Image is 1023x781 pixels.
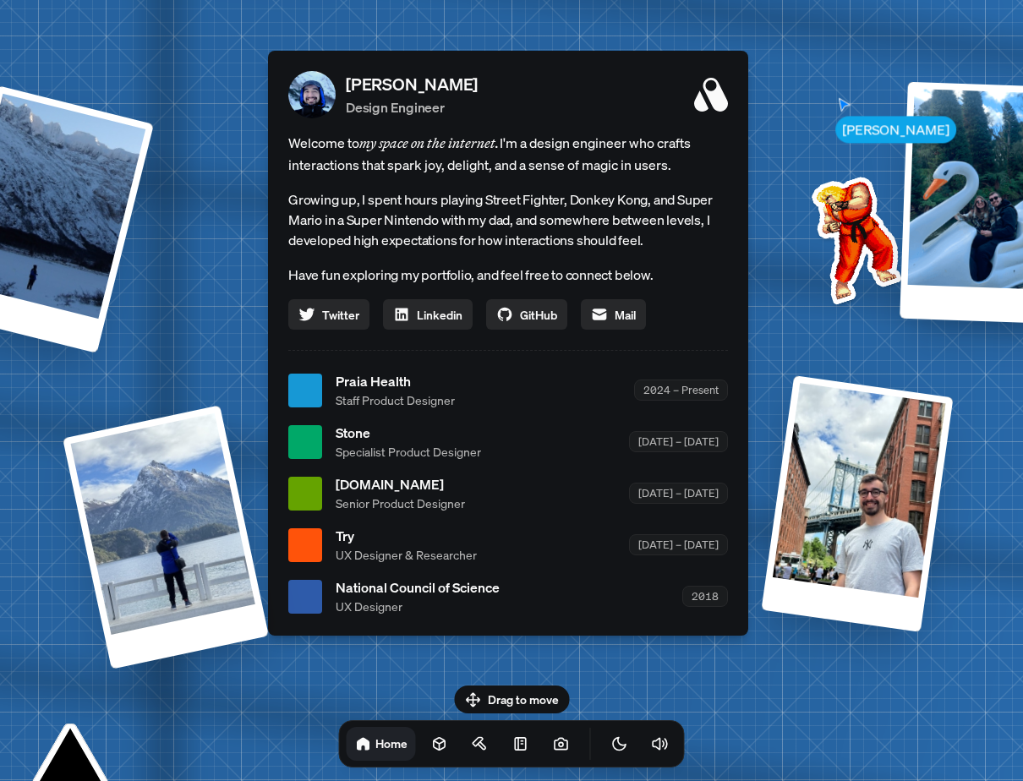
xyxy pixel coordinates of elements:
span: Linkedin [417,306,462,324]
span: UX Designer [336,598,500,615]
span: National Council of Science [336,577,500,598]
span: Specialist Product Designer [336,443,481,461]
a: Linkedin [383,299,473,330]
a: Mail [581,299,646,330]
h1: Home [375,735,408,751]
span: GitHub [520,306,557,324]
a: GitHub [486,299,567,330]
p: Growing up, I spent hours playing Street Fighter, Donkey Kong, and Super Mario in a Super Nintend... [288,189,728,250]
span: Twitter [322,306,359,324]
div: 2024 – Present [634,380,728,401]
p: [PERSON_NAME] [346,72,478,97]
div: [DATE] – [DATE] [629,483,728,504]
button: Toggle Theme [603,727,637,761]
div: [DATE] – [DATE] [629,534,728,555]
a: Home [347,727,416,761]
span: Welcome to I'm a design engineer who crafts interactions that spark joy, delight, and a sense of ... [288,132,728,176]
span: Praia Health [336,371,455,391]
p: Design Engineer [346,97,478,117]
button: Toggle Audio [643,727,677,761]
span: UX Designer & Researcher [336,546,477,564]
span: Mail [615,306,636,324]
span: [DOMAIN_NAME] [336,474,465,494]
em: my space on the internet. [359,134,500,151]
a: Twitter [288,299,369,330]
div: [DATE] – [DATE] [629,431,728,452]
span: Senior Product Designer [336,494,465,512]
span: Try [336,526,477,546]
span: Staff Product Designer [336,391,455,409]
div: 2018 [682,586,728,607]
img: Profile example [768,151,938,322]
img: Profile Picture [288,71,336,118]
p: Have fun exploring my portfolio, and feel free to connect below. [288,264,728,286]
span: Stone [336,423,481,443]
